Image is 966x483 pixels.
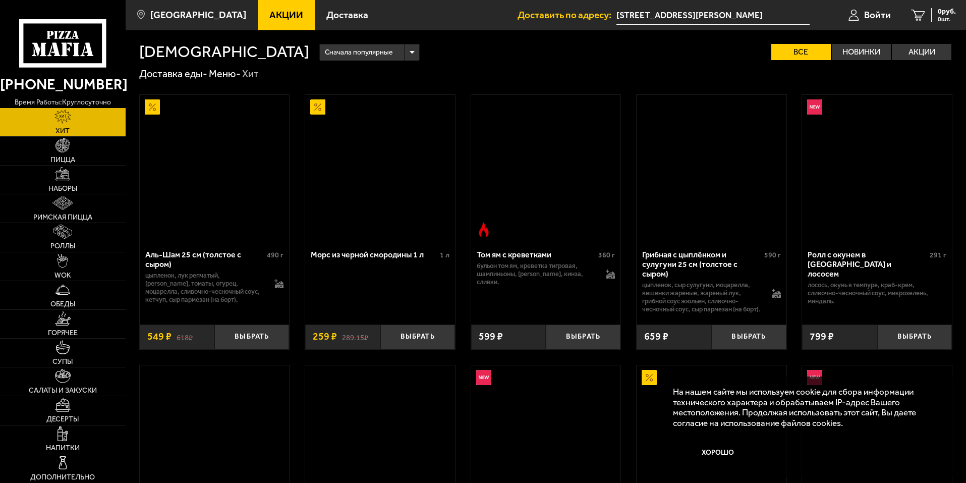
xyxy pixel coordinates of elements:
span: Доставить по адресу: [518,10,616,20]
span: 549 ₽ [147,332,172,342]
button: Хорошо [673,438,764,468]
h1: [DEMOGRAPHIC_DATA] [139,44,309,60]
span: 259 ₽ [313,332,337,342]
span: 291 г [930,251,946,259]
span: Салаты и закуски [29,387,97,394]
img: Новинка [807,99,822,115]
div: Том ям с креветками [477,250,596,259]
div: Морс из черной смородины 1 л [311,250,437,259]
label: Новинки [832,44,891,60]
s: 289.15 ₽ [342,332,368,342]
span: 490 г [267,251,283,259]
span: 590 г [764,251,781,259]
button: Выбрать [380,325,455,349]
span: Римская пицца [33,214,92,221]
div: Хит [242,68,259,81]
span: 659 ₽ [644,332,668,342]
label: Акции [892,44,951,60]
span: Пицца [50,156,75,164]
a: АкционныйАль-Шам 25 см (толстое с сыром) [140,95,290,242]
img: Акционный [310,99,325,115]
span: Напитки [46,445,80,452]
span: Наборы [48,185,77,192]
p: бульон том ям, креветка тигровая, шампиньоны, [PERSON_NAME], кинза, сливки. [477,262,596,286]
button: Выбрать [214,325,289,349]
span: Сначала популярные [325,43,392,62]
span: Дополнительно [30,474,95,481]
p: лосось, окунь в темпуре, краб-крем, сливочно-чесночный соус, микрозелень, миндаль. [808,281,946,305]
div: Ролл с окунем в [GEOGRAPHIC_DATA] и лососем [808,250,927,279]
img: Акционный [642,370,657,385]
span: 599 ₽ [479,332,503,342]
span: Хит [55,128,70,135]
a: Острое блюдоТом ям с креветками [471,95,621,242]
button: Выбрать [877,325,952,349]
span: Супы [52,358,73,365]
span: Акции [269,10,303,20]
span: 0 руб. [938,8,956,15]
span: 0 шт. [938,16,956,22]
div: Грибная с цыплёнком и сулугуни 25 см (толстое с сыром) [642,250,762,279]
span: [GEOGRAPHIC_DATA] [150,10,246,20]
span: 799 ₽ [810,332,834,342]
a: Меню- [209,68,241,80]
button: Выбрать [711,325,786,349]
s: 618 ₽ [177,332,193,342]
p: На нашем сайте мы используем cookie для сбора информации технического характера и обрабатываем IP... [673,387,937,428]
img: Акционный [145,99,160,115]
a: АкционныйМорс из черной смородины 1 л [305,95,455,242]
span: Роллы [50,243,75,250]
img: Новинка [807,370,822,385]
button: Выбрать [546,325,620,349]
a: Грибная с цыплёнком и сулугуни 25 см (толстое с сыром) [637,95,786,242]
p: цыпленок, сыр сулугуни, моцарелла, вешенки жареные, жареный лук, грибной соус Жюльен, сливочно-че... [642,281,762,313]
span: 1 л [440,251,449,259]
span: Доставка [326,10,368,20]
span: Горячее [48,330,78,337]
label: Все [771,44,831,60]
span: WOK [54,272,71,279]
span: Десерты [46,416,79,423]
img: Острое блюдо [476,222,491,237]
div: Аль-Шам 25 см (толстое с сыром) [145,250,265,269]
span: Войти [864,10,891,20]
span: Обеды [50,301,75,308]
a: НовинкаРолл с окунем в темпуре и лососем [802,95,952,242]
span: 360 г [598,251,615,259]
a: Доставка еды- [139,68,207,80]
input: Ваш адрес доставки [616,6,810,25]
img: Новинка [476,370,491,385]
p: цыпленок, лук репчатый, [PERSON_NAME], томаты, огурец, моцарелла, сливочно-чесночный соус, кетчуп... [145,272,265,304]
